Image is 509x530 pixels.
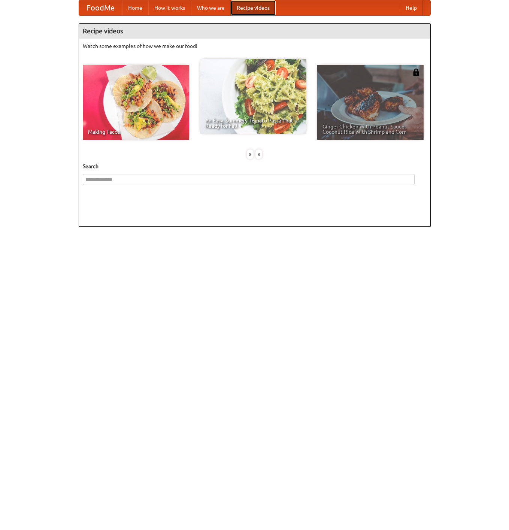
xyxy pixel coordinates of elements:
h5: Search [83,163,427,170]
a: Who we are [191,0,231,15]
img: 483408.png [412,69,420,76]
a: Recipe videos [231,0,276,15]
a: FoodMe [79,0,122,15]
span: Making Tacos [88,129,184,134]
a: Making Tacos [83,65,189,140]
a: Help [400,0,423,15]
p: Watch some examples of how we make our food! [83,42,427,50]
span: An Easy, Summery Tomato Pasta That's Ready for Fall [205,118,301,128]
a: An Easy, Summery Tomato Pasta That's Ready for Fall [200,59,306,134]
a: Home [122,0,148,15]
div: « [247,149,254,159]
div: » [255,149,262,159]
h4: Recipe videos [79,24,430,39]
a: How it works [148,0,191,15]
